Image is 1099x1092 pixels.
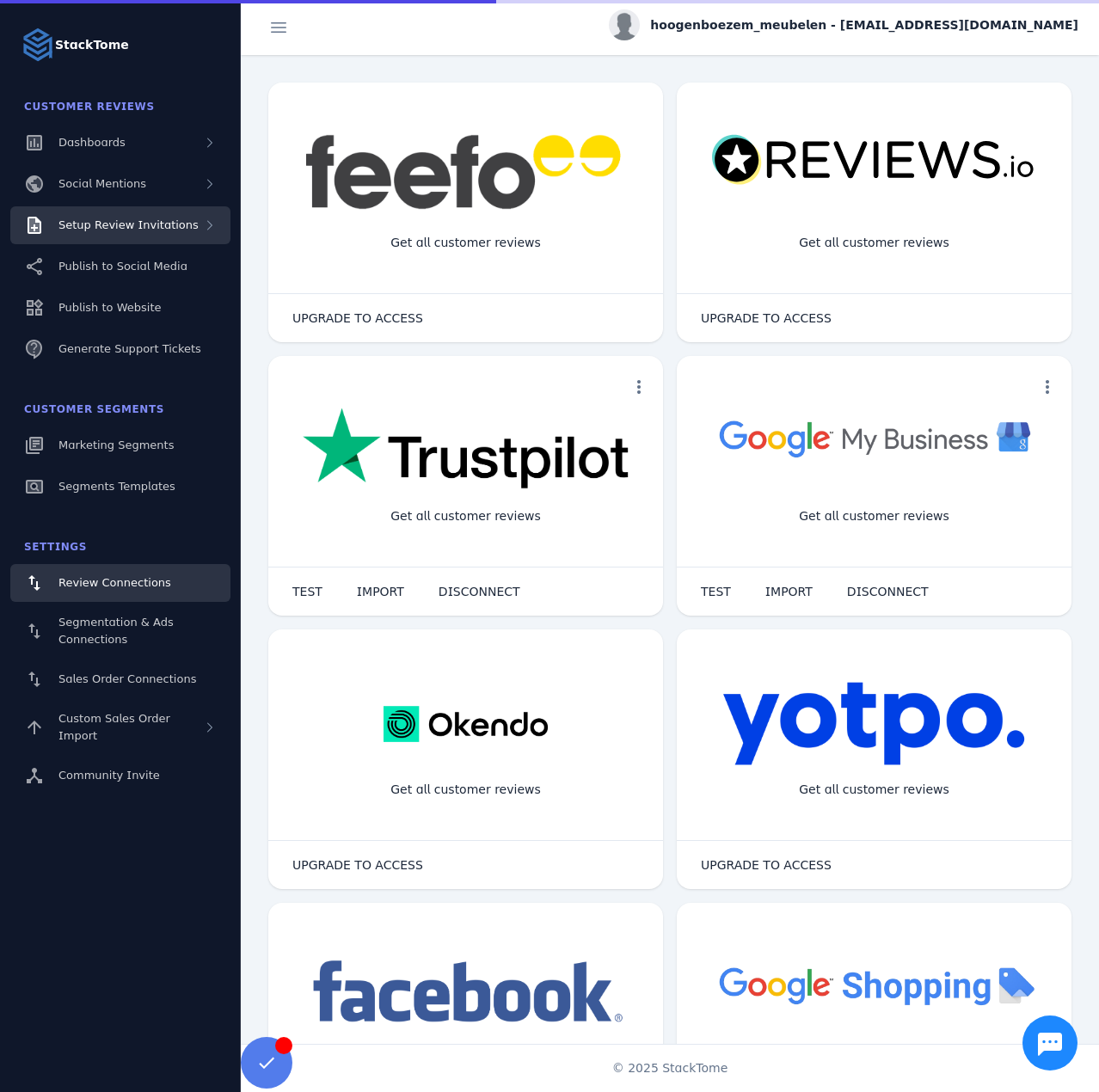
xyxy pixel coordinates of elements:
[609,9,1078,40] button: hoogenboezem_meubelen - [EMAIL_ADDRESS][DOMAIN_NAME]
[701,586,731,598] span: TEST
[847,586,929,598] span: DISCONNECT
[292,586,322,598] span: TEST
[58,576,171,589] span: Review Connections
[10,289,230,327] a: Publish to Website
[58,301,161,314] span: Publish to Website
[684,301,849,335] button: UPGRADE TO ACCESS
[377,494,555,539] div: Get all customer reviews
[711,954,1037,1015] img: googleshopping.png
[765,586,813,598] span: IMPORT
[377,220,555,266] div: Get all customer reviews
[24,101,155,113] span: Customer Reviews
[439,586,520,598] span: DISCONNECT
[58,672,196,685] span: Sales Order Connections
[10,757,230,794] a: Community Invite
[24,541,87,553] span: Settings
[10,605,230,657] a: Segmentation & Ads Connections
[303,408,629,492] img: trustpilot.png
[58,616,174,646] span: Segmentation & Ads Connections
[303,954,629,1031] img: facebook.png
[10,468,230,506] a: Segments Templates
[622,370,656,404] button: more
[58,260,187,273] span: Publish to Social Media
[58,218,199,231] span: Setup Review Invitations
[701,312,832,324] span: UPGRADE TO ACCESS
[24,403,164,415] span: Customer Segments
[58,342,201,355] span: Generate Support Tickets
[275,848,440,882] button: UPGRADE TO ACCESS
[785,494,963,539] div: Get all customer reviews
[711,134,1037,187] img: reviewsio.svg
[10,660,230,698] a: Sales Order Connections
[58,769,160,782] span: Community Invite
[10,248,230,285] a: Publish to Social Media
[684,848,849,882] button: UPGRADE TO ACCESS
[292,859,423,871] span: UPGRADE TO ACCESS
[830,574,946,609] button: DISCONNECT
[711,408,1037,469] img: googlebusiness.png
[340,574,421,609] button: IMPORT
[10,330,230,368] a: Generate Support Tickets
[384,681,548,767] img: okendo.webp
[785,220,963,266] div: Get all customer reviews
[275,301,440,335] button: UPGRADE TO ACCESS
[58,177,146,190] span: Social Mentions
[58,439,174,451] span: Marketing Segments
[58,712,170,742] span: Custom Sales Order Import
[58,480,175,493] span: Segments Templates
[684,574,748,609] button: TEST
[275,574,340,609] button: TEST
[58,136,126,149] span: Dashboards
[55,36,129,54] strong: StackTome
[21,28,55,62] img: Logo image
[10,564,230,602] a: Review Connections
[609,9,640,40] img: profile.jpg
[1030,370,1065,404] button: more
[357,586,404,598] span: IMPORT
[722,681,1026,767] img: yotpo.png
[377,767,555,813] div: Get all customer reviews
[303,134,629,210] img: feefo.png
[772,1040,975,1086] div: Import Products from Google
[10,426,230,464] a: Marketing Segments
[650,16,1078,34] span: hoogenboezem_meubelen - [EMAIL_ADDRESS][DOMAIN_NAME]
[292,312,423,324] span: UPGRADE TO ACCESS
[612,1059,728,1077] span: © 2025 StackTome
[421,574,537,609] button: DISCONNECT
[785,767,963,813] div: Get all customer reviews
[748,574,830,609] button: IMPORT
[701,859,832,871] span: UPGRADE TO ACCESS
